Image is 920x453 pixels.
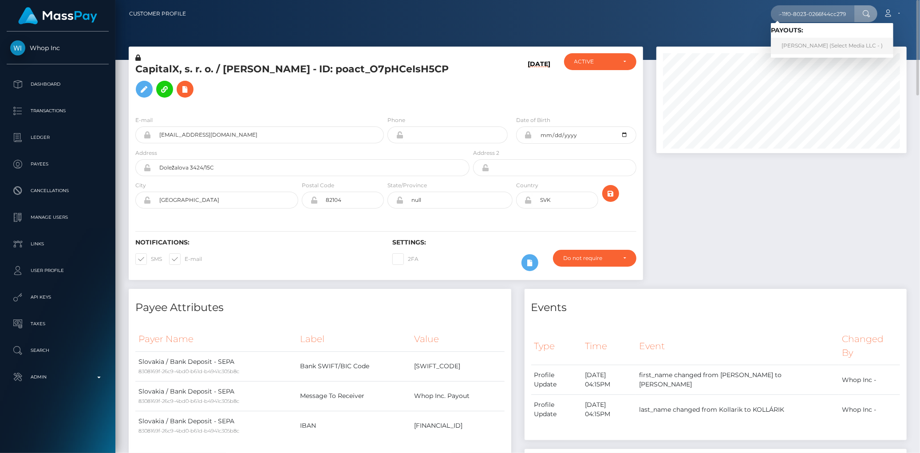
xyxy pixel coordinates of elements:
p: Cancellations [10,184,105,197]
a: Admin [7,366,109,388]
td: Profile Update [531,395,582,425]
div: ACTIVE [574,58,616,65]
td: [FINANCIAL_ID] [411,411,504,441]
td: [DATE] 04:15PM [582,395,636,425]
th: Payer Name [135,327,297,351]
a: Manage Users [7,206,109,228]
p: Payees [10,158,105,171]
th: Label [297,327,411,351]
p: Admin [10,370,105,384]
label: E-mail [135,116,153,124]
th: Time [582,327,636,365]
td: Whop Inc - [839,395,900,425]
th: Value [411,327,504,351]
small: 8308169f-26c9-4bd0-b61d-b4941c305b8c [138,428,239,434]
td: Slovakia / Bank Deposit - SEPA [135,381,297,411]
label: SMS [135,253,162,265]
label: Address 2 [473,149,499,157]
td: first_name changed from [PERSON_NAME] to [PERSON_NAME] [636,365,839,395]
button: Do not require [553,250,636,267]
input: Search... [771,5,854,22]
img: MassPay Logo [18,7,97,24]
label: 2FA [392,253,419,265]
th: Type [531,327,582,365]
h6: Settings: [392,239,636,246]
a: User Profile [7,260,109,282]
h4: Events [531,300,900,315]
p: Search [10,344,105,357]
td: Whop Inc. Payout [411,381,504,411]
p: Manage Users [10,211,105,224]
span: Whop Inc [7,44,109,52]
td: [SWIFT_CODE] [411,351,504,381]
p: Ledger [10,131,105,144]
label: E-mail [169,253,202,265]
td: Slovakia / Bank Deposit - SEPA [135,351,297,381]
a: Search [7,339,109,362]
label: Address [135,149,157,157]
label: Date of Birth [516,116,550,124]
a: API Keys [7,286,109,308]
td: Bank SWIFT/BIC Code [297,351,411,381]
a: Ledger [7,126,109,149]
td: Whop Inc - [839,365,900,395]
a: Dashboard [7,73,109,95]
h6: Notifications: [135,239,379,246]
td: IBAN [297,411,411,441]
small: 8308169f-26c9-4bd0-b61d-b4941c305b8c [138,368,239,374]
p: API Keys [10,291,105,304]
label: City [135,181,146,189]
p: Taxes [10,317,105,331]
p: Transactions [10,104,105,118]
td: Profile Update [531,365,582,395]
a: Transactions [7,100,109,122]
h6: [DATE] [528,60,551,105]
small: 8308169f-26c9-4bd0-b61d-b4941c305b8c [138,398,239,404]
h5: CapitalX, s. r. o. / [PERSON_NAME] - ID: poact_O7pHCeIsH5CP [135,63,465,102]
td: Message To Receiver [297,381,411,411]
td: Slovakia / Bank Deposit - SEPA [135,411,297,441]
td: last_name changed from Kollarik to KOLLÁRIK [636,395,839,425]
a: Payees [7,153,109,175]
a: Cancellations [7,180,109,202]
h4: Payee Attributes [135,300,505,315]
a: Links [7,233,109,255]
img: Whop Inc [10,40,25,55]
label: Country [516,181,538,189]
a: Customer Profile [129,4,186,23]
label: Postal Code [302,181,334,189]
th: Changed By [839,327,900,365]
p: Links [10,237,105,251]
td: [DATE] 04:15PM [582,365,636,395]
a: Taxes [7,313,109,335]
a: [PERSON_NAME] (Select Media LLC - ) [771,38,893,54]
label: State/Province [387,181,427,189]
button: ACTIVE [564,53,636,70]
label: Phone [387,116,405,124]
th: Event [636,327,839,365]
p: Dashboard [10,78,105,91]
h6: Payouts: [771,27,893,34]
div: Do not require [563,255,616,262]
p: User Profile [10,264,105,277]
